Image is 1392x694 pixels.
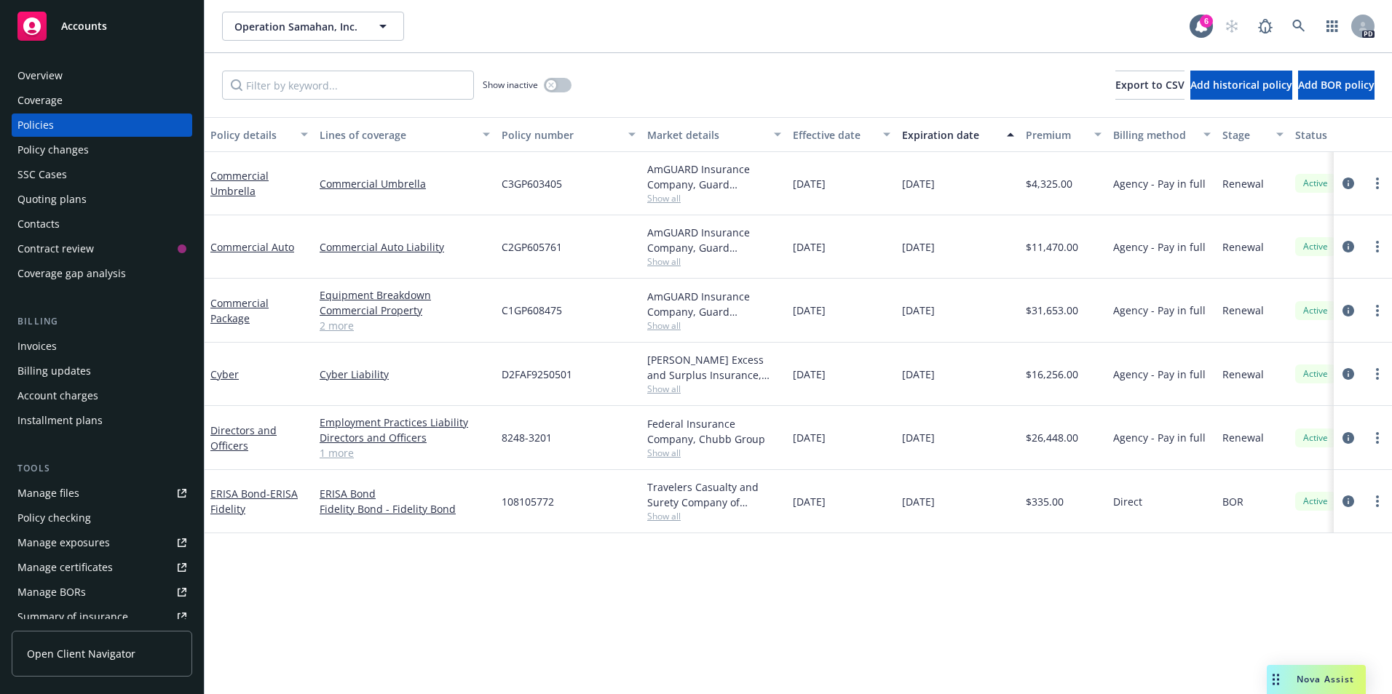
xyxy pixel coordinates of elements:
div: SSC Cases [17,163,67,186]
span: Agency - Pay in full [1113,367,1206,382]
button: Policy number [496,117,641,152]
a: circleInformation [1340,175,1357,192]
a: circleInformation [1340,238,1357,255]
a: circleInformation [1340,302,1357,319]
span: Show inactive [483,79,538,91]
a: Commercial Property [320,303,490,318]
a: Cyber [210,367,239,381]
div: Policy changes [17,138,89,161]
a: Report a Bug [1251,12,1280,41]
a: more [1369,429,1386,447]
div: Contacts [17,212,60,236]
a: 1 more [320,445,490,460]
a: Cyber Liability [320,367,490,382]
div: Policy checking [17,506,91,530]
a: ERISA Bond [320,486,490,501]
span: Show all [647,510,781,522]
span: Agency - Pay in full [1113,176,1206,191]
span: [DATE] [902,176,935,191]
a: Accounts [12,6,192,47]
div: Manage exposures [17,531,110,554]
div: Policies [17,113,54,137]
a: Start snowing [1217,12,1246,41]
a: Fidelity Bond - Fidelity Bond [320,501,490,516]
div: Overview [17,64,63,87]
a: Policy changes [12,138,192,161]
div: Billing method [1113,127,1195,143]
div: Travelers Casualty and Surety Company of America, Travelers Insurance [647,479,781,510]
div: Summary of insurance [17,605,128,629]
span: 8248-3201 [502,430,552,445]
span: C2GP605761 [502,239,562,255]
span: Agency - Pay in full [1113,430,1206,445]
span: Manage exposures [12,531,192,554]
span: [DATE] [793,494,826,509]
a: more [1369,492,1386,510]
a: Account charges [12,384,192,407]
div: Market details [647,127,765,143]
a: Contacts [12,212,192,236]
span: Show all [647,319,781,332]
a: Policies [12,113,192,137]
span: Direct [1113,494,1142,509]
span: [DATE] [902,239,935,255]
div: AmGUARD Insurance Company, Guard (Berkshire Hathaway), NSM Insurance Group [647,225,781,255]
a: Invoices [12,335,192,358]
a: Manage files [12,482,192,505]
a: Commercial Umbrella [210,169,269,198]
span: Add historical policy [1190,78,1292,92]
div: Manage files [17,482,79,505]
a: Equipment Breakdown [320,287,490,303]
div: AmGUARD Insurance Company, Guard (Berkshire Hathaway), NSM Insurance Group [647,289,781,319]
span: Renewal [1222,176,1264,191]
div: Billing [12,314,192,329]
div: Tools [12,461,192,476]
a: Search [1284,12,1313,41]
div: Policy number [502,127,620,143]
span: $335.00 [1026,494,1064,509]
span: Agency - Pay in full [1113,239,1206,255]
span: Active [1301,495,1330,508]
span: [DATE] [902,367,935,382]
div: Lines of coverage [320,127,474,143]
span: Accounts [61,20,107,32]
div: Manage certificates [17,556,113,579]
span: D2FAF9250501 [502,367,572,382]
div: Contract review [17,237,94,260]
div: Coverage gap analysis [17,262,126,285]
div: Quoting plans [17,188,87,211]
span: Show all [647,447,781,459]
a: circleInformation [1340,492,1357,510]
span: BOR [1222,494,1243,509]
a: Coverage gap analysis [12,262,192,285]
a: Quoting plans [12,188,192,211]
span: [DATE] [902,430,935,445]
span: Show all [647,255,781,268]
div: Installment plans [17,409,103,432]
span: Export to CSV [1115,78,1185,92]
a: Contract review [12,237,192,260]
div: Federal Insurance Company, Chubb Group [647,416,781,447]
span: $31,653.00 [1026,303,1078,318]
a: Employment Practices Liability [320,415,490,430]
div: Expiration date [902,127,998,143]
span: Active [1301,304,1330,317]
span: Nova Assist [1297,673,1354,685]
div: Effective date [793,127,874,143]
span: Renewal [1222,239,1264,255]
span: Operation Samahan, Inc. [234,19,360,34]
span: Active [1301,431,1330,444]
span: Show all [647,383,781,395]
div: Coverage [17,89,63,112]
div: 6 [1200,15,1213,28]
span: C1GP608475 [502,303,562,318]
button: Expiration date [896,117,1020,152]
span: Add BOR policy [1298,78,1375,92]
span: [DATE] [902,303,935,318]
div: Premium [1026,127,1085,143]
div: Manage BORs [17,581,86,604]
a: more [1369,238,1386,255]
a: Installment plans [12,409,192,432]
a: circleInformation [1340,429,1357,447]
span: Active [1301,177,1330,190]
